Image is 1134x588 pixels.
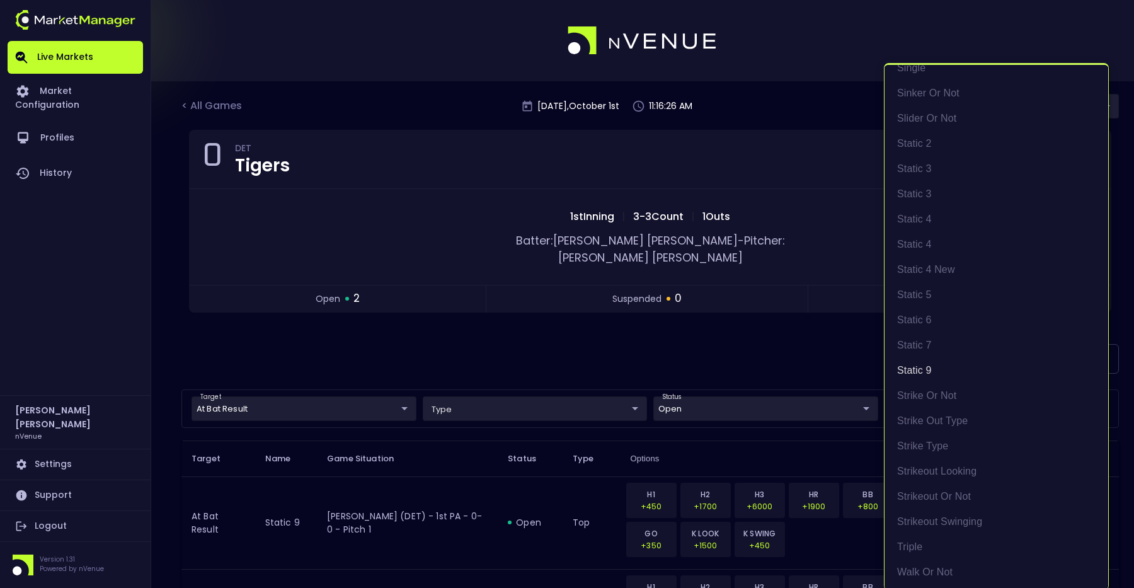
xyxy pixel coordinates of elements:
[885,207,1108,232] li: static 4
[885,257,1108,282] li: static 4 new
[885,106,1108,131] li: Slider or Not
[885,383,1108,408] li: strike or not
[885,358,1108,383] li: Static 9
[885,534,1108,560] li: triple
[885,459,1108,484] li: strikeout looking
[885,408,1108,434] li: strike out type
[885,308,1108,333] li: Static 6
[885,81,1108,106] li: Sinker or Not
[885,282,1108,308] li: Static 5
[885,131,1108,156] li: static 2
[885,333,1108,358] li: Static 7
[885,232,1108,257] li: Static 4
[885,182,1108,207] li: Static 3
[885,509,1108,534] li: strikeout swinging
[885,55,1108,81] li: single
[885,156,1108,182] li: static 3
[885,484,1108,509] li: strikeout or not
[885,434,1108,459] li: strike type
[885,560,1108,585] li: walk or not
